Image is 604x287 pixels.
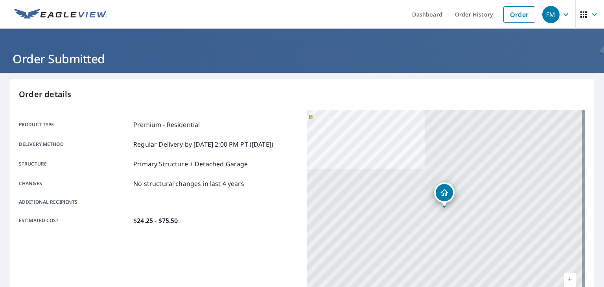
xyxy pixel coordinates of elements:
img: EV Logo [14,9,107,20]
p: Delivery method [19,140,130,149]
p: Additional recipients [19,199,130,206]
p: Estimated cost [19,216,130,225]
a: Order [503,6,535,23]
p: Regular Delivery by [DATE] 2:00 PM PT ([DATE]) [133,140,273,149]
p: Structure [19,159,130,169]
p: Order details [19,88,585,100]
div: Dropped pin, building 1, Residential property, 628 Scott St Troy, OH 45373 [434,182,455,207]
p: No structural changes in last 4 years [133,179,244,188]
h1: Order Submitted [9,51,595,67]
p: Primary Structure + Detached Garage [133,159,248,169]
p: $24.25 - $75.50 [133,216,178,225]
p: Premium - Residential [133,120,200,129]
p: Changes [19,179,130,188]
div: FM [542,6,560,23]
a: Current Level 17, Zoom In [564,273,576,285]
p: Product type [19,120,130,129]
